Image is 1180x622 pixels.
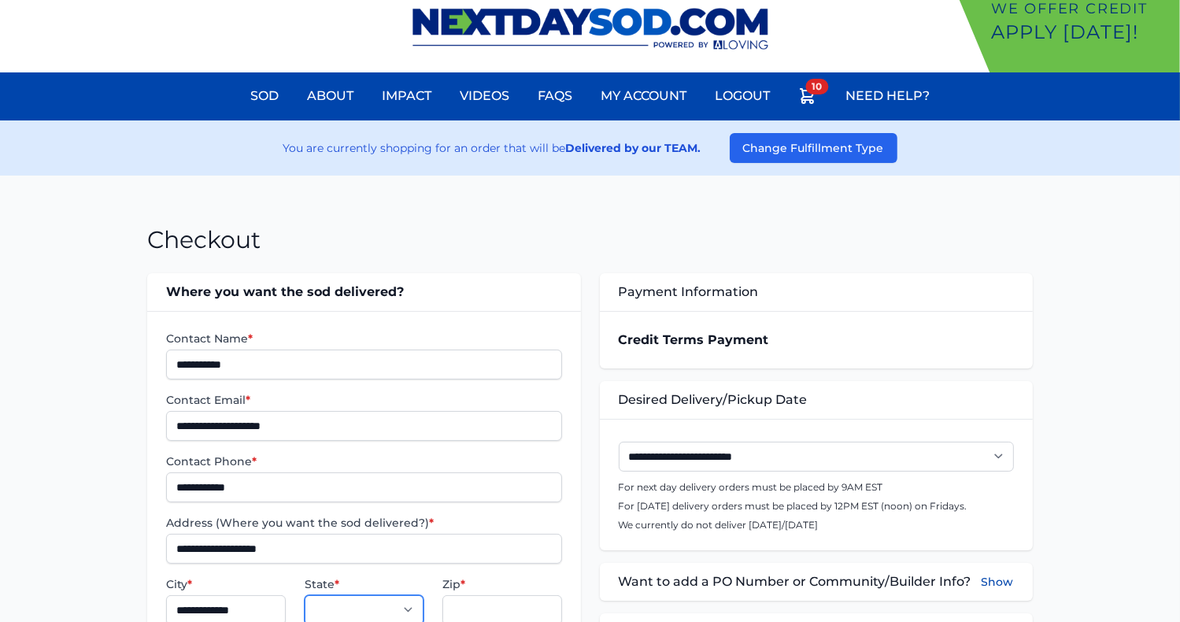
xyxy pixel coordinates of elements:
label: Contact Name [166,331,561,346]
a: Need Help? [836,77,939,115]
a: 10 [789,77,827,120]
a: Logout [705,77,779,115]
a: FAQs [528,77,582,115]
p: For [DATE] delivery orders must be placed by 12PM EST (noon) on Fridays. [619,500,1014,513]
span: 10 [806,79,829,94]
label: State [305,576,424,592]
p: Apply [DATE]! [991,20,1174,45]
span: Want to add a PO Number or Community/Builder Info? [619,572,971,591]
label: Contact Email [166,392,561,408]
p: For next day delivery orders must be placed by 9AM EST [619,481,1014,494]
div: Desired Delivery/Pickup Date [600,381,1033,419]
a: Videos [450,77,519,115]
a: My Account [591,77,696,115]
button: Change Fulfillment Type [730,133,897,163]
p: We currently do not deliver [DATE]/[DATE] [619,519,1014,531]
label: Contact Phone [166,454,561,469]
a: About [298,77,363,115]
label: Zip [442,576,561,592]
button: Show [982,572,1014,591]
h1: Checkout [147,226,261,254]
a: Sod [241,77,288,115]
strong: Delivered by our TEAM. [566,141,701,155]
div: Where you want the sod delivered? [147,273,580,311]
div: Payment Information [600,273,1033,311]
a: Impact [372,77,441,115]
strong: Credit Terms Payment [619,332,769,347]
label: Address (Where you want the sod delivered?) [166,515,561,531]
label: City [166,576,285,592]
